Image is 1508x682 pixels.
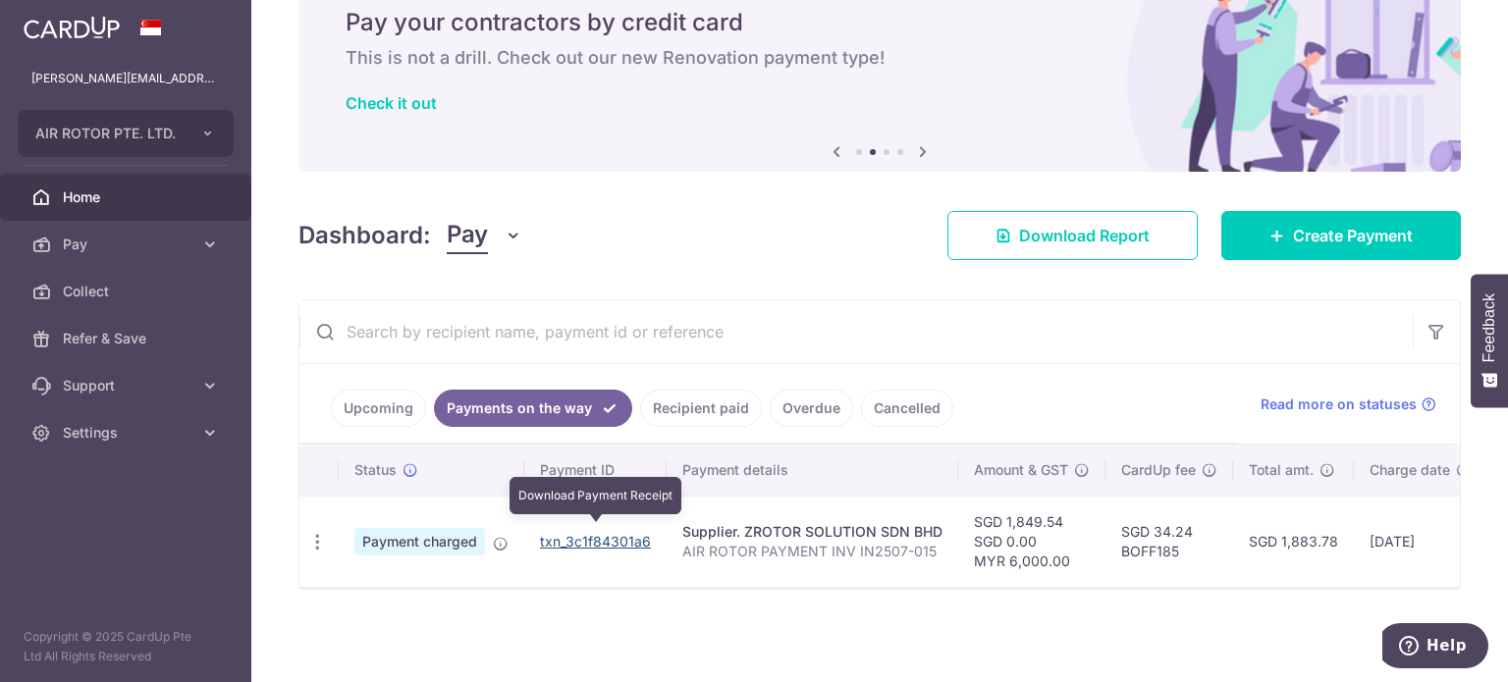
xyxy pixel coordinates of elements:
button: Pay [447,217,522,254]
span: Pay [447,217,488,254]
span: Read more on statuses [1261,394,1417,414]
span: CardUp fee [1121,460,1196,480]
th: Payment details [667,445,958,496]
span: Download Report [1019,224,1150,247]
a: Overdue [770,390,853,427]
input: Search by recipient name, payment id or reference [299,300,1413,363]
span: Payment charged [354,528,485,555]
a: Create Payment [1221,211,1461,260]
div: Download Payment Receipt [510,477,681,514]
h4: Dashboard: [298,218,431,253]
span: Create Payment [1293,224,1413,247]
span: Pay [63,235,192,254]
p: AIR ROTOR PAYMENT INV IN2507-015 [682,542,942,561]
th: Payment ID [524,445,667,496]
a: Cancelled [861,390,953,427]
a: Payments on the way [434,390,632,427]
button: AIR ROTOR PTE. LTD. [18,110,234,157]
span: Charge date [1370,460,1450,480]
span: Amount & GST [974,460,1068,480]
h5: Pay your contractors by credit card [346,7,1414,38]
a: Download Report [947,211,1198,260]
a: Upcoming [331,390,426,427]
h6: This is not a drill. Check out our new Renovation payment type! [346,46,1414,70]
span: Feedback [1481,293,1498,362]
a: Read more on statuses [1261,394,1436,414]
span: Status [354,460,397,480]
p: [PERSON_NAME][EMAIL_ADDRESS][PERSON_NAME][DOMAIN_NAME] [31,69,220,88]
a: Recipient paid [640,390,762,427]
span: Settings [63,423,192,443]
td: SGD 1,849.54 SGD 0.00 MYR 6,000.00 [958,496,1105,587]
span: Support [63,376,192,395]
span: Refer & Save [63,329,192,348]
a: txn_3c1f84301a6 [540,533,651,550]
td: SGD 1,883.78 [1233,496,1354,587]
td: [DATE] [1354,496,1487,587]
iframe: Opens a widget where you can find more information [1382,623,1488,672]
a: Check it out [346,93,437,113]
span: AIR ROTOR PTE. LTD. [35,124,181,143]
span: Collect [63,282,192,301]
img: CardUp [24,16,120,39]
span: Home [63,187,192,207]
span: Total amt. [1249,460,1314,480]
td: SGD 34.24 BOFF185 [1105,496,1233,587]
div: Supplier. ZROTOR SOLUTION SDN BHD [682,522,942,542]
button: Feedback - Show survey [1471,274,1508,407]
